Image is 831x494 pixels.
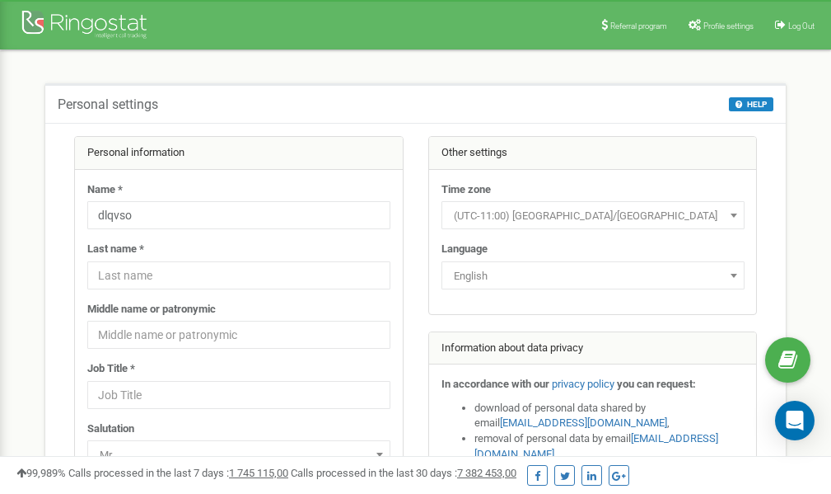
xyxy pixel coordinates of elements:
span: (UTC-11:00) Pacific/Midway [441,201,745,229]
input: Last name [87,261,390,289]
strong: In accordance with our [441,378,549,390]
span: English [447,265,739,288]
div: Information about data privacy [429,332,757,365]
label: Language [441,242,488,257]
span: English [441,261,745,289]
span: (UTC-11:00) Pacific/Midway [447,205,739,228]
a: privacy policy [552,378,614,390]
label: Time zone [441,182,491,198]
input: Job Title [87,381,390,409]
label: Middle name or patronymic [87,302,216,318]
a: [EMAIL_ADDRESS][DOMAIN_NAME] [500,416,667,429]
button: HELP [729,97,773,111]
input: Name [87,201,390,229]
span: Mr. [93,444,385,467]
span: Log Out [788,21,815,31]
label: Job Title * [87,361,135,377]
span: Referral program [610,21,667,31]
li: removal of personal data by email , [474,431,745,462]
h5: Personal settings [58,97,158,112]
li: download of personal data shared by email , [474,401,745,431]
u: 1 745 115,00 [229,467,288,479]
span: 99,989% [16,467,66,479]
label: Salutation [87,421,134,437]
div: Personal information [75,137,403,170]
label: Last name * [87,242,144,257]
input: Middle name or patronymic [87,321,390,349]
u: 7 382 453,00 [457,467,516,479]
div: Open Intercom Messenger [775,401,815,440]
span: Profile settings [703,21,754,31]
span: Calls processed in the last 30 days : [291,467,516,479]
strong: you can request: [617,378,696,390]
div: Other settings [429,137,757,170]
span: Calls processed in the last 7 days : [68,467,288,479]
span: Mr. [87,440,390,468]
label: Name * [87,182,123,198]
